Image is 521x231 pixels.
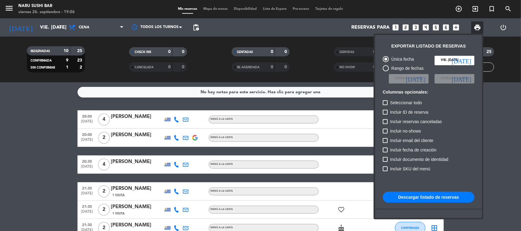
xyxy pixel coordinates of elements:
i: [DATE] [452,57,471,63]
span: [PERSON_NAME] [395,76,422,81]
span: Seleccionar todo [390,99,422,106]
div: Exportar listado de reservas [391,43,466,50]
span: [PERSON_NAME] [441,76,468,81]
i: [DATE] [406,76,425,82]
span: Incluir ID de reserva [390,108,428,116]
button: Descargar listado de reservas [383,192,474,203]
span: print [474,24,481,31]
i: [DATE] [452,76,471,82]
div: Única fecha [389,56,414,63]
span: Incluir email del cliente [390,137,433,144]
span: Incluir fecha de creación [390,146,436,154]
span: Incluir documento de identidad [390,156,448,163]
h6: Columnas opcionales: [383,90,474,95]
span: Incluir SKU del menú [390,165,430,172]
div: Rango de fechas [389,65,424,72]
span: Incluir reservas canceladas [390,118,442,125]
span: Incluir no-shows [390,127,421,135]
